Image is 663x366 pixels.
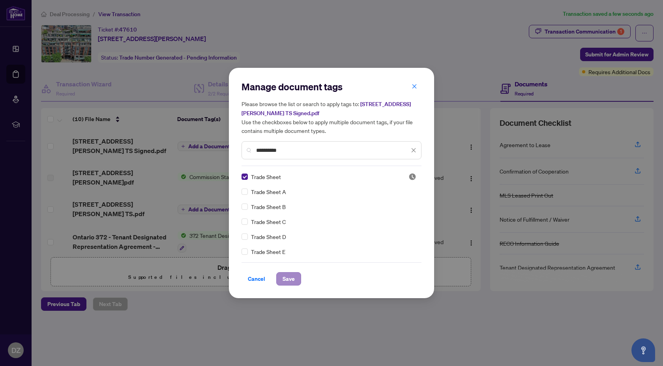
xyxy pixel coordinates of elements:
span: Trade Sheet D [251,232,286,241]
button: Cancel [242,272,272,286]
span: close [412,84,417,89]
span: Trade Sheet [251,172,281,181]
span: Pending Review [408,173,416,181]
span: Trade Sheet C [251,217,286,226]
span: Trade Sheet A [251,187,286,196]
h2: Manage document tags [242,80,421,93]
button: Open asap [631,338,655,362]
h5: Please browse the list or search to apply tags to: Use the checkboxes below to apply multiple doc... [242,99,421,135]
span: Save [283,273,295,285]
img: status [408,173,416,181]
span: Cancel [248,273,265,285]
span: Trade Sheet E [251,247,285,256]
button: Save [276,272,301,286]
span: close [411,148,416,153]
span: Trade Sheet B [251,202,286,211]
